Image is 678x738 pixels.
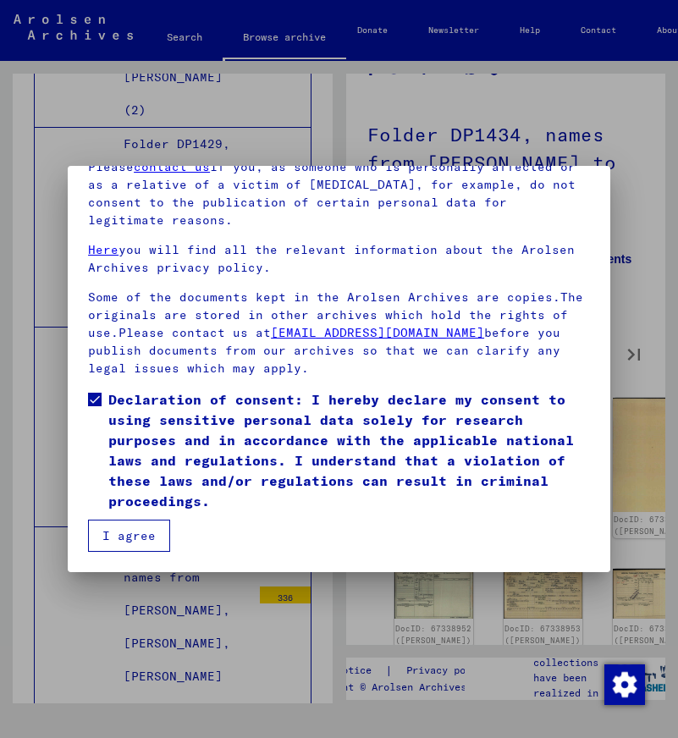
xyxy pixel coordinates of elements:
button: I agree [88,520,170,552]
p: you will find all the relevant information about the Arolsen Archives privacy policy. [88,241,590,277]
a: [EMAIL_ADDRESS][DOMAIN_NAME] [271,325,484,340]
img: Change consent [604,664,645,705]
div: Change consent [604,664,644,704]
span: Declaration of consent: I hereby declare my consent to using sensitive personal data solely for r... [108,389,590,511]
p: Some of the documents kept in the Arolsen Archives are copies.The originals are stored in other a... [88,289,590,377]
p: Please if you, as someone who is personally affected or as a relative of a victim of [MEDICAL_DAT... [88,158,590,229]
a: contact us [134,159,210,174]
a: Here [88,242,119,257]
